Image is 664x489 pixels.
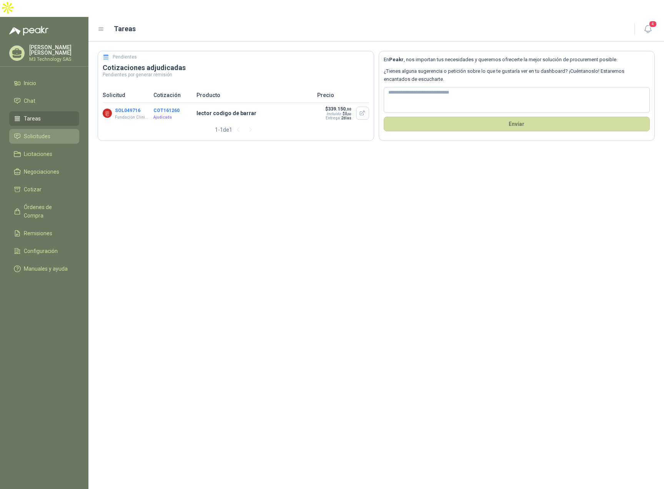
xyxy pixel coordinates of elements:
p: $ [325,106,351,112]
a: Inicio [9,76,79,90]
p: Solicitud [103,91,149,99]
a: Chat [9,94,79,108]
span: Inicio [24,79,36,87]
p: M3 Technology SAS [29,57,79,62]
a: Cotizar [9,182,79,197]
p: Pendientes por generar remisión [103,72,369,77]
h5: Pendientes [113,54,137,61]
button: SOL049716 [115,108,140,113]
span: Negociaciones [24,167,59,176]
button: COT161260 [153,108,180,113]
span: 0 [345,112,351,116]
span: Manuales y ayuda [24,265,68,273]
span: 339.150 [328,106,351,112]
span: Solicitudes [24,132,50,141]
p: Ajudicada [153,114,192,121]
span: Chat [24,97,35,105]
a: Negociaciones [9,164,79,179]
span: Cotizar [24,185,42,194]
span: 2 días [341,116,351,120]
img: Company Logo [103,109,112,118]
a: Tareas [9,111,79,126]
div: Incluido [326,112,341,116]
p: [PERSON_NAME] [PERSON_NAME] [29,45,79,55]
p: ¿Tienes alguna sugerencia o petición sobre lo que te gustaría ver en tu dashboard? ¡Cuéntanoslo! ... [384,67,650,83]
h1: Tareas [114,23,136,34]
p: Entrega: [325,116,351,120]
span: Licitaciones [24,150,52,158]
span: Remisiones [24,229,52,238]
p: lector codigo de barrar [196,109,313,117]
span: 4 [649,20,657,28]
p: Cotización [153,91,192,99]
p: En , nos importan tus necesidades y queremos ofrecerte la mejor solución de procurement posible. [384,56,650,64]
span: Órdenes de Compra [24,203,72,220]
a: Configuración [9,244,79,258]
h3: Cotizaciones adjudicadas [103,63,369,72]
a: Manuales y ayuda [9,261,79,276]
b: Peakr [389,57,404,62]
span: $ [343,112,351,116]
span: ,00 [347,112,351,116]
p: Fundación Clínica Shaio [115,114,150,121]
button: 4 [641,22,655,36]
span: Tareas [24,114,41,123]
img: Logo peakr [9,26,48,35]
p: Producto [196,91,313,99]
a: Remisiones [9,226,79,241]
span: Configuración [24,247,58,255]
div: 1 - 1 de 1 [215,124,257,136]
p: Precio [317,91,369,99]
a: Licitaciones [9,147,79,161]
a: Solicitudes [9,129,79,144]
span: ,00 [346,107,351,111]
button: Envíar [384,117,650,131]
a: Órdenes de Compra [9,200,79,223]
